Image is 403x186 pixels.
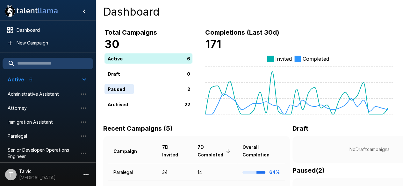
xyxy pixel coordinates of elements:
[292,167,325,174] b: Paused ( 2 )
[187,86,190,92] p: 2
[187,70,190,77] p: 0
[103,125,173,132] b: Recent Campaigns (5)
[192,164,237,181] td: 14
[162,143,187,159] span: 7D Invited
[184,101,190,107] p: 22
[104,38,119,51] b: 30
[197,143,232,159] span: 7D Completed
[242,143,280,159] span: Overall Completion
[205,38,221,51] b: 171
[113,148,145,155] span: Campaign
[292,125,308,132] b: Draft
[103,5,395,18] h4: Dashboard
[104,29,157,36] b: Total Campaigns
[108,164,157,181] td: Paralegal
[205,29,279,36] b: Completions (Last 30d)
[157,164,192,181] td: 34
[269,169,280,175] b: 64%
[187,55,190,62] p: 6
